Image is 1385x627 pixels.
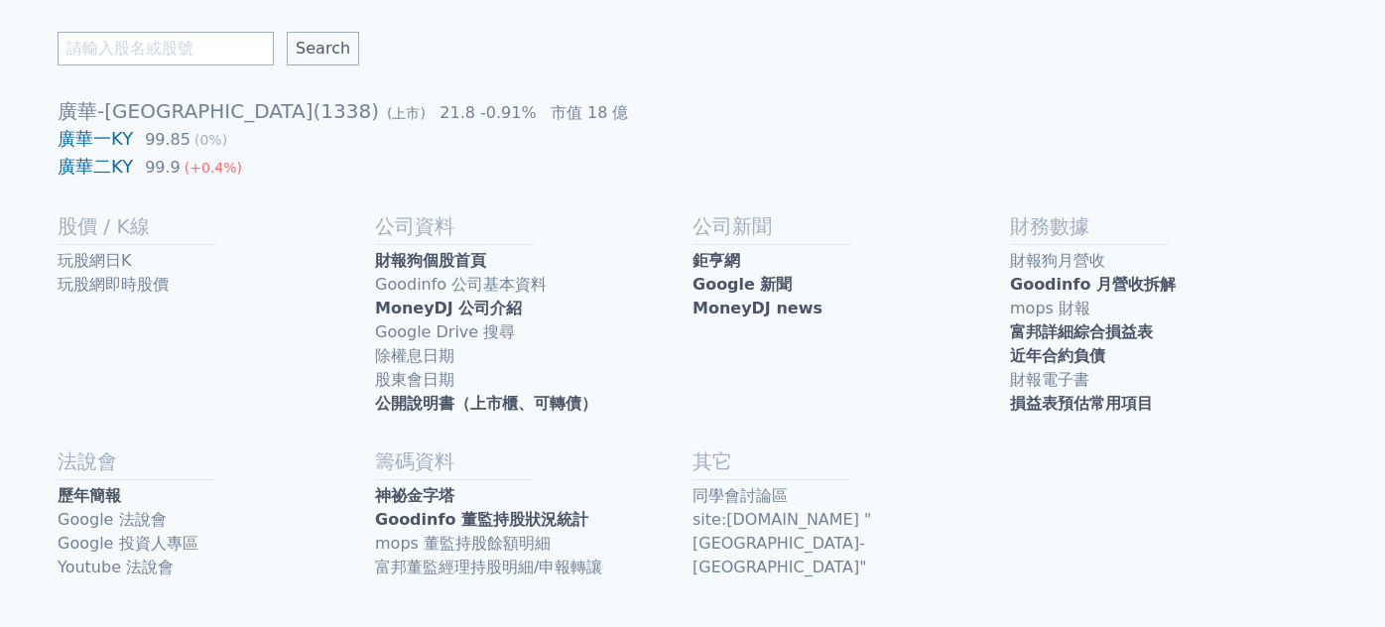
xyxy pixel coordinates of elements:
span: 21.8 -0.91% [440,103,536,122]
a: 股東會日期 [375,368,692,392]
a: 富邦董監經理持股明細/申報轉讓 [375,556,692,579]
a: Goodinfo 月營收拆解 [1010,273,1327,297]
h2: 法說會 [58,447,375,475]
input: 請輸入股名或股號 [58,32,274,65]
div: 99.9 [141,156,185,180]
h2: 其它 [692,447,1010,475]
a: 廣華二KY [58,156,133,177]
a: Google 投資人專區 [58,532,375,556]
h2: 籌碼資料 [375,447,692,475]
a: MoneyDJ news [692,297,1010,320]
a: mops 財報 [1010,297,1327,320]
h2: 股價 / K線 [58,212,375,240]
h2: 公司新聞 [692,212,1010,240]
a: 公開說明書（上市櫃、可轉債） [375,392,692,416]
a: 廣華一KY [58,128,133,149]
a: 財報狗月營收 [1010,249,1327,273]
a: 除權息日期 [375,344,692,368]
a: 神祕金字塔 [375,484,692,508]
div: 99.85 [141,128,194,152]
a: Goodinfo 公司基本資料 [375,273,692,297]
a: 損益表預估常用項目 [1010,392,1327,416]
input: Search [287,32,359,65]
a: 同學會討論區 [692,484,1010,508]
h2: 財務數據 [1010,212,1327,240]
span: 市值 18 億 [551,103,629,122]
a: Youtube 法說會 [58,556,375,579]
a: Google 法說會 [58,508,375,532]
a: site:[DOMAIN_NAME] "[GEOGRAPHIC_DATA]-[GEOGRAPHIC_DATA]" [692,508,1010,579]
a: 玩股網即時股價 [58,273,375,297]
a: 玩股網日K [58,249,375,273]
a: Google Drive 搜尋 [375,320,692,344]
a: Google 新聞 [692,273,1010,297]
a: 鉅亨網 [692,249,1010,273]
a: 財報狗個股首頁 [375,249,692,273]
h2: 公司資料 [375,212,692,240]
a: MoneyDJ 公司介紹 [375,297,692,320]
span: (0%) [194,132,227,148]
a: 歷年簡報 [58,484,375,508]
span: (上市) [387,105,426,121]
a: mops 董監持股餘額明細 [375,532,692,556]
span: (+0.4%) [185,160,242,176]
a: 近年合約負債 [1010,344,1327,368]
h1: 廣華-[GEOGRAPHIC_DATA](1338) [58,97,1327,125]
a: 財報電子書 [1010,368,1327,392]
a: Goodinfo 董監持股狀況統計 [375,508,692,532]
a: 富邦詳細綜合損益表 [1010,320,1327,344]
